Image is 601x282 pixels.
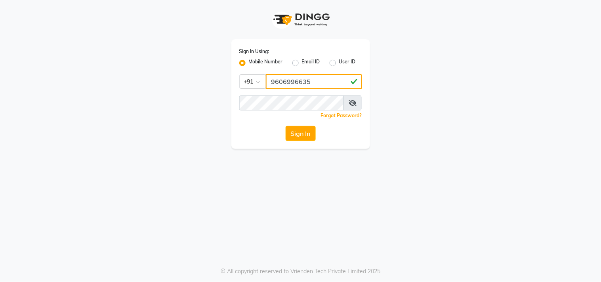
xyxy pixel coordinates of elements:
[239,48,269,55] label: Sign In Using:
[239,95,344,111] input: Username
[269,8,332,31] img: logo1.svg
[266,74,362,89] input: Username
[249,58,283,68] label: Mobile Number
[339,58,356,68] label: User ID
[302,58,320,68] label: Email ID
[286,126,316,141] button: Sign In
[321,112,362,118] a: Forgot Password?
